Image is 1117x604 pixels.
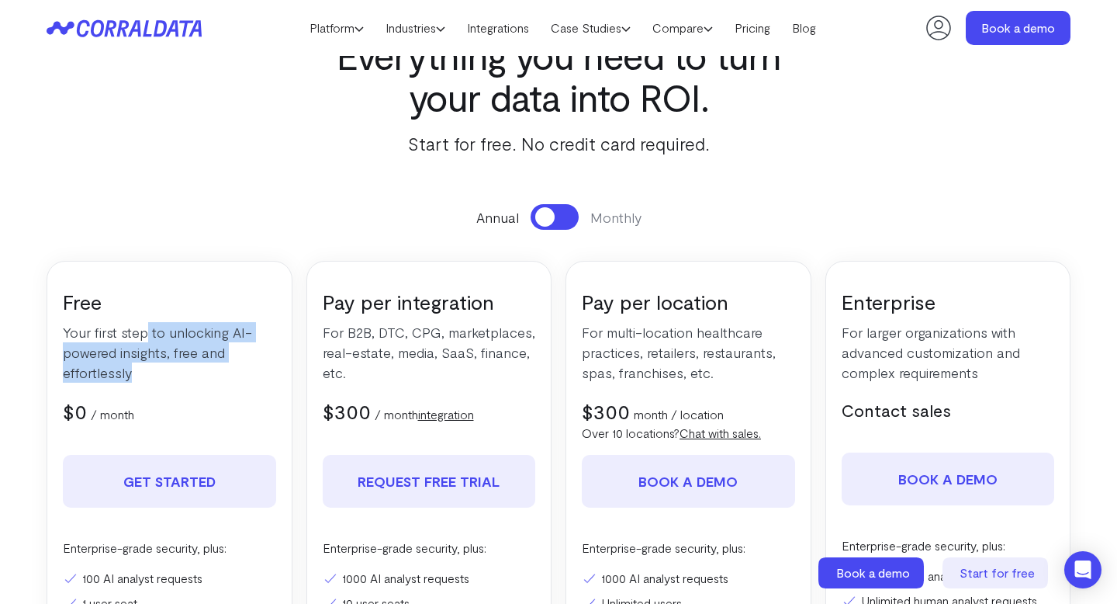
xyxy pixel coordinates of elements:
[323,289,536,314] h3: Pay per integration
[306,34,811,118] h3: Everything you need to turn your data into ROI.
[582,424,795,443] p: Over 10 locations?
[966,11,1070,45] a: Book a demo
[63,569,276,588] li: 100 AI analyst requests
[836,565,910,580] span: Book a demo
[375,16,456,40] a: Industries
[63,289,276,314] h3: Free
[942,557,1051,588] a: Start for free
[582,455,795,508] a: Book a demo
[842,398,1055,422] h5: Contact sales
[724,16,781,40] a: Pricing
[418,407,474,422] a: integration
[456,16,540,40] a: Integrations
[842,536,1055,555] p: Enterprise-grade security, plus:
[323,569,536,588] li: 1000 AI analyst requests
[781,16,827,40] a: Blog
[634,405,724,424] p: month / location
[375,405,474,424] p: / month
[299,16,375,40] a: Platform
[582,539,795,557] p: Enterprise-grade security, plus:
[641,16,724,40] a: Compare
[323,322,536,383] p: For B2B, DTC, CPG, marketplaces, real-estate, media, SaaS, finance, etc.
[63,322,276,383] p: Your first step to unlocking AI-powered insights, free and effortlessly
[91,405,134,424] p: / month
[582,322,795,383] p: For multi-location healthcare practices, retailers, restaurants, spas, franchises, etc.
[842,453,1055,505] a: Book a demo
[323,455,536,508] a: REQUEST FREE TRIAL
[842,289,1055,314] h3: Enterprise
[818,557,927,588] a: Book a demo
[63,399,87,423] span: $0
[63,455,276,508] a: Get Started
[323,399,371,423] span: $300
[680,425,761,440] a: Chat with sales.
[582,569,795,588] li: 1000 AI analyst requests
[582,399,630,423] span: $300
[540,16,641,40] a: Case Studies
[63,539,276,557] p: Enterprise-grade security, plus:
[306,130,811,158] p: Start for free. No credit card required.
[1064,551,1101,588] div: Open Intercom Messenger
[960,565,1035,580] span: Start for free
[590,207,641,227] span: Monthly
[323,539,536,557] p: Enterprise-grade security, plus:
[582,289,795,314] h3: Pay per location
[842,322,1055,383] p: For larger organizations with advanced customization and complex requirements
[476,207,519,227] span: Annual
